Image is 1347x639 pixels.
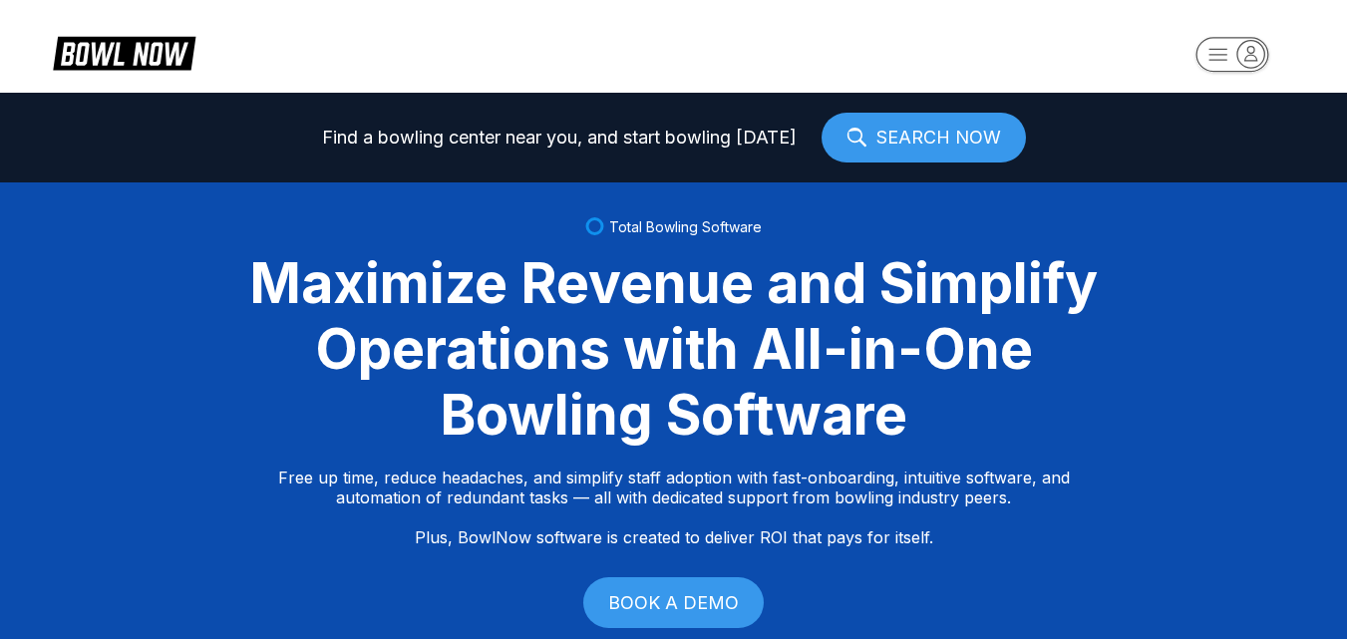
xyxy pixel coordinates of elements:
span: Total Bowling Software [609,218,762,235]
div: Maximize Revenue and Simplify Operations with All-in-One Bowling Software [225,250,1123,448]
span: Find a bowling center near you, and start bowling [DATE] [322,128,797,148]
p: Free up time, reduce headaches, and simplify staff adoption with fast-onboarding, intuitive softw... [278,468,1070,547]
a: BOOK A DEMO [583,577,764,628]
a: SEARCH NOW [822,113,1026,162]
